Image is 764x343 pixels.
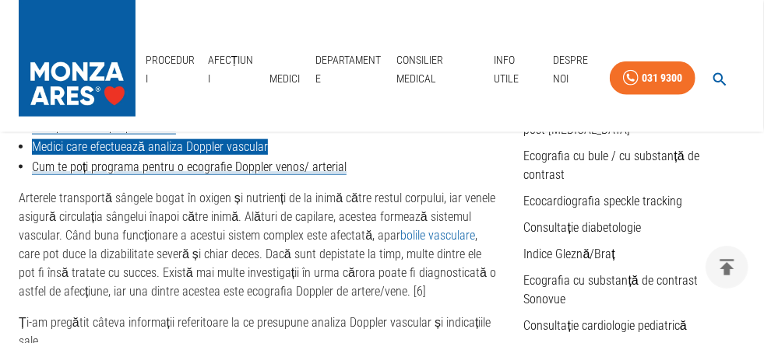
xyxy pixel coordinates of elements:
a: Consultație diabetologie [524,220,641,235]
a: Afecțiuni [202,44,260,95]
a: Evaluare si control cardiovascular complet post [MEDICAL_DATA] [524,103,731,137]
a: Consultație cardiologie pediatrică [524,318,687,333]
button: delete [706,246,748,289]
a: Ecocardiografia speckle tracking [524,194,683,208]
a: Departamente [310,44,390,95]
a: Medici [260,63,310,95]
a: 031 9300 [610,61,695,95]
a: Ecografia cu substanță de contrast Sonovue [524,273,698,306]
a: Medici care efectuează analiza Doppler vascular [32,139,268,155]
a: Indice Gleznă/Braț [524,247,615,261]
a: Info Utile [488,44,547,95]
a: bolile vasculare [400,228,475,243]
a: Despre Noi [547,44,610,95]
a: Proceduri [140,44,202,95]
a: Recuperarea după procedură [32,119,176,135]
a: Cum te poți programa pentru o ecografie Doppler venos/ arterial [32,159,347,175]
a: Consilier Medical [390,44,488,95]
div: 031 9300 [642,68,682,88]
a: Ecografia cu bule / cu substanță de contrast [524,149,699,182]
p: Arterele transportă sângele bogat în oxigen și nutrienți de la inimă către restul corpului, iar v... [19,189,499,301]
